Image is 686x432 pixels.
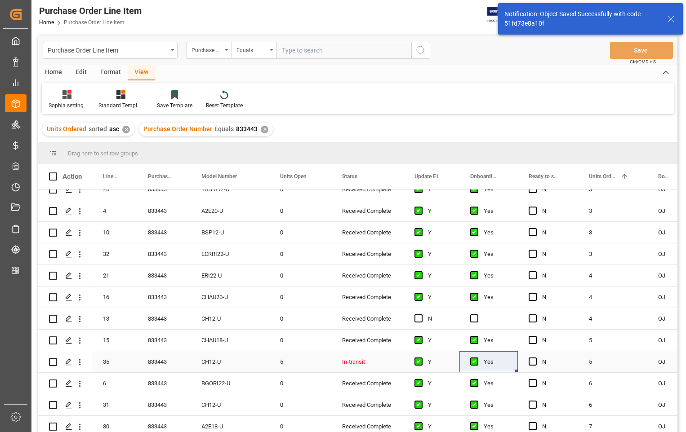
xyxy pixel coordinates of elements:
[411,42,430,59] button: search button
[191,308,269,329] div: CH12-U
[92,308,137,329] div: 13
[529,173,559,180] span: Ready to ship
[232,42,276,59] button: open menu
[89,125,107,132] span: sorted
[92,373,137,394] div: 6
[578,265,647,286] div: 4
[92,179,137,200] div: 26
[38,351,92,373] div: Press SPACE to select this row.
[342,287,393,308] div: Received Complete
[269,287,331,308] div: 0
[148,173,172,180] span: Purchase Order Number
[542,352,567,372] div: N
[103,173,118,180] span: Line Number
[542,265,567,286] div: N
[342,373,393,394] div: Received Complete
[578,351,647,372] div: 5
[470,173,499,180] span: Onboarding checked
[137,243,191,264] div: 833443
[43,42,178,59] button: open menu
[578,394,647,415] div: 6
[92,394,137,415] div: 31
[484,265,507,286] div: Yes
[38,265,92,287] div: Press SPACE to select this row.
[342,395,393,415] div: Received Complete
[484,179,507,200] div: Yes
[428,287,449,308] div: Y
[269,222,331,243] div: 0
[484,244,507,264] div: Yes
[578,243,647,264] div: 3
[428,201,449,221] div: Y
[428,373,449,394] div: Y
[269,200,331,221] div: 0
[578,373,647,394] div: 6
[342,244,393,264] div: Received Complete
[342,173,357,180] span: Status
[504,9,659,28] div: Notification: Object Saved Successfully with code 51fd73e8a10f
[487,7,518,22] img: Exertis%20JAM%20-%20Email%20Logo.jpg_1722504956.jpg
[38,179,92,200] div: Press SPACE to select this row.
[542,395,567,415] div: N
[38,394,92,416] div: Press SPACE to select this row.
[342,330,393,351] div: Received Complete
[428,352,449,372] div: Y
[342,222,393,243] div: Received Complete
[143,125,212,132] span: Purchase Order Number
[49,101,85,110] div: Sophia setting.
[484,352,507,372] div: Yes
[658,173,669,180] span: Doc Type
[542,287,567,308] div: N
[484,201,507,221] div: Yes
[137,351,191,372] div: 833443
[578,287,647,308] div: 4
[342,265,393,286] div: Received Complete
[428,309,449,329] div: N
[128,65,155,80] div: View
[542,222,567,243] div: N
[92,222,137,243] div: 10
[269,394,331,415] div: 0
[122,126,130,133] div: ✕
[137,200,191,221] div: 833443
[206,101,243,110] div: Reset Template
[92,200,137,221] div: 4
[137,287,191,308] div: 833443
[191,287,269,308] div: CHAU20-U
[62,172,82,181] div: Action
[342,352,393,372] div: In-transit
[610,42,673,59] button: Save
[269,308,331,329] div: 0
[137,179,191,200] div: 833443
[92,287,137,308] div: 16
[484,287,507,308] div: Yes
[109,125,119,132] span: asc
[269,373,331,394] div: 0
[48,44,168,55] div: Purchase Order Line Item
[191,222,269,243] div: BSP12-U
[137,222,191,243] div: 833443
[39,4,142,18] div: Purchase Order Line Item
[428,395,449,415] div: Y
[94,65,128,80] div: Format
[578,308,647,329] div: 4
[92,265,137,286] div: 21
[92,243,137,264] div: 32
[542,330,567,351] div: N
[38,373,92,394] div: Press SPACE to select this row.
[39,19,54,26] a: Home
[484,395,507,415] div: Yes
[191,330,269,351] div: CHAU18-U
[578,179,647,200] div: 3
[191,351,269,372] div: CH12-U
[484,222,507,243] div: Yes
[38,330,92,351] div: Press SPACE to select this row.
[38,65,69,80] div: Home
[192,44,222,54] div: Purchase Order Number
[428,330,449,351] div: Y
[542,179,567,200] div: N
[342,179,393,200] div: Received Complete
[578,222,647,243] div: 3
[630,58,656,65] span: Ctrl/CMD + S
[280,173,307,180] span: Units Open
